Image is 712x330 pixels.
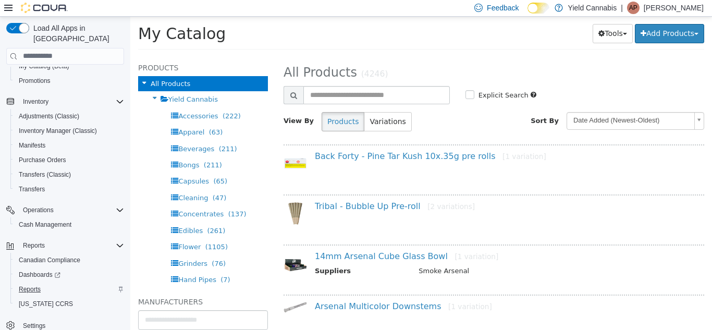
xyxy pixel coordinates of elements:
button: Variations [234,95,281,115]
span: (1105) [75,226,97,234]
span: Canadian Compliance [19,256,80,264]
button: Tools [462,7,502,27]
span: Cleaning [48,177,78,185]
button: Operations [2,203,128,217]
small: (4246) [231,53,258,62]
button: Cash Management [10,217,128,232]
span: Load All Apps in [GEOGRAPHIC_DATA] [29,23,124,44]
input: Dark Mode [527,3,549,14]
span: Inventory [23,97,48,106]
button: Inventory Manager (Classic) [10,124,128,138]
span: (65) [83,161,97,168]
button: Adjustments (Classic) [10,109,128,124]
span: (63) [79,112,93,119]
td: Smoke Arsenal [280,249,569,262]
span: My Catalog [8,8,95,26]
a: Date Added (Newest-Oldest) [436,95,574,113]
button: Transfers (Classic) [10,167,128,182]
a: Transfers [15,183,49,195]
span: Inventory Manager (Classic) [19,127,97,135]
span: Transfers (Classic) [19,170,71,179]
img: Cova [21,3,68,13]
a: 14mm Arsenal Cube Glass Bowl[1 variation] [185,235,368,245]
span: AP [629,2,637,14]
span: (211) [73,144,92,152]
button: Inventory [19,95,53,108]
button: [US_STATE] CCRS [10,297,128,311]
label: Explicit Search [346,74,398,84]
img: 150 [153,185,177,209]
p: | [621,2,623,14]
button: Operations [19,204,58,216]
span: Yield Cannabis [38,79,88,87]
span: Dashboards [15,268,124,281]
span: Operations [19,204,124,216]
a: Transfers (Classic) [15,168,75,181]
a: Inventory Manager (Classic) [15,125,101,137]
span: Apparel [48,112,74,119]
span: Date Added (Newest-Oldest) [437,96,560,112]
span: Reports [19,239,124,252]
span: [US_STATE] CCRS [19,300,73,308]
span: (222) [92,95,111,103]
a: Purchase Orders [15,154,70,166]
a: Promotions [15,75,55,87]
span: Purchase Orders [15,154,124,166]
img: 150 [153,235,177,259]
span: Canadian Compliance [15,254,124,266]
a: [US_STATE] CCRS [15,298,77,310]
button: Add Products [505,7,574,27]
span: Inventory Manager (Classic) [15,125,124,137]
span: Cash Management [15,218,124,231]
a: My Catalog (Beta) [15,60,73,72]
a: Canadian Compliance [15,254,84,266]
div: Alex Pak [627,2,640,14]
span: Washington CCRS [15,298,124,310]
th: Suppliers [185,249,280,262]
span: Adjustments (Classic) [15,110,124,123]
p: [PERSON_NAME] [644,2,704,14]
a: Manifests [15,139,50,152]
span: Promotions [19,77,51,85]
span: Operations [23,206,54,214]
span: (7) [90,259,100,267]
span: Capsules [48,161,79,168]
span: Reports [23,241,45,250]
button: Transfers [10,182,128,197]
p: Yield Cannabis [568,2,617,14]
span: Grinders [48,243,77,251]
span: All Products [153,48,227,63]
a: Dashboards [10,267,128,282]
small: [1 variation] [325,236,369,244]
span: Hand Pipes [48,259,86,267]
button: My Catalog (Beta) [10,59,128,74]
span: (261) [77,210,95,218]
span: Accessories [48,95,88,103]
span: Sort By [400,100,428,108]
h5: Products [8,45,138,57]
span: All Products [20,63,60,71]
span: Transfers (Classic) [15,168,124,181]
a: Adjustments (Classic) [15,110,83,123]
a: Tribal - Bubble Up Pre-roll[2 variations] [185,185,345,194]
a: Back Forty - Pine Tar Kush 10x.35g pre rolls[1 variation] [185,135,416,144]
button: Products [191,95,234,115]
span: Promotions [15,75,124,87]
span: Beverages [48,128,84,136]
span: Manifests [19,141,45,150]
a: Cash Management [15,218,76,231]
button: Purchase Orders [10,153,128,167]
span: Manifests [15,139,124,152]
button: Inventory [2,94,128,109]
small: [1 variation] [372,136,416,144]
h5: Manufacturers [8,279,138,291]
span: Flower [48,226,70,234]
span: Adjustments (Classic) [19,112,79,120]
span: Concentrates [48,193,93,201]
a: Arsenal Multicolor Downstems[1 variation] [185,285,362,295]
span: Inventory [19,95,124,108]
span: (211) [89,128,107,136]
button: Reports [19,239,49,252]
span: Reports [19,285,41,294]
